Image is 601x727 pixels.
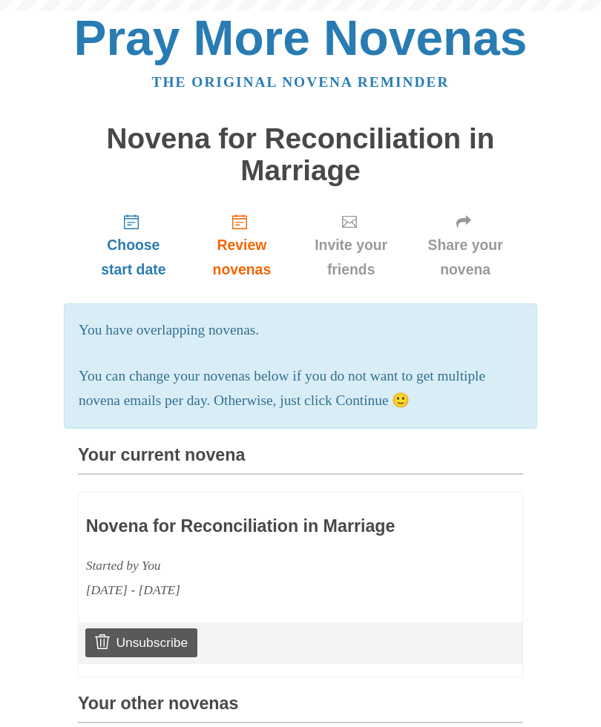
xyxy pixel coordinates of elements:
a: Review novenas [189,201,295,289]
a: Invite your friends [295,201,407,289]
span: Review novenas [204,233,280,282]
h1: Novena for Reconciliation in Marriage [78,123,523,186]
span: Share your novena [422,233,508,282]
a: Share your novena [407,201,523,289]
a: The original novena reminder [152,74,450,90]
p: You can change your novenas below if you do not want to get multiple novena emails per day. Other... [79,364,522,413]
a: Pray More Novenas [74,10,528,65]
a: Unsubscribe [85,628,197,657]
h3: Novena for Reconciliation in Marriage [86,517,429,536]
h3: Your other novenas [78,694,523,723]
div: Started by You [86,553,429,578]
p: You have overlapping novenas. [79,318,522,343]
a: Choose start date [78,201,189,289]
span: Invite your friends [309,233,393,282]
div: [DATE] - [DATE] [86,578,429,602]
h3: Your current novena [78,446,523,475]
span: Choose start date [93,233,174,282]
